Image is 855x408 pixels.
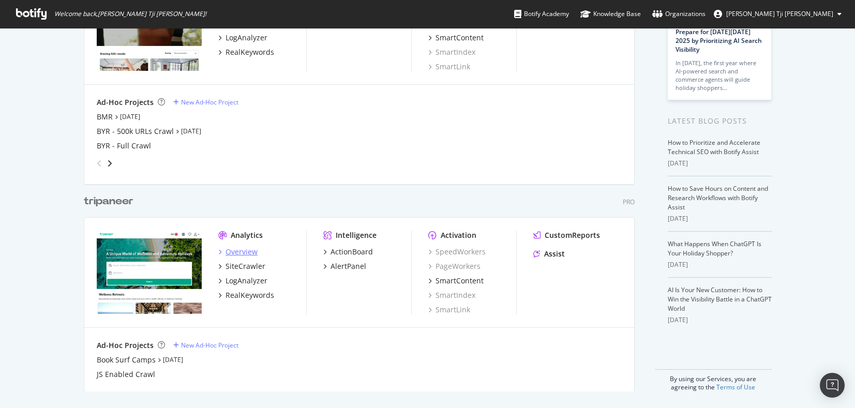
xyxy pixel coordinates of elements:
div: Open Intercom Messenger [820,373,845,398]
a: Assist [533,249,565,259]
a: AI Is Your New Customer: How to Win the Visibility Battle in a ChatGPT World [668,285,772,313]
div: LogAnalyzer [226,33,267,43]
a: [DATE] [120,112,140,121]
div: Botify Academy [514,9,569,19]
span: Welcome back, [PERSON_NAME] Tji [PERSON_NAME] ! [54,10,206,18]
span: Mandy Tji Jang Cheung [726,9,833,18]
div: LogAnalyzer [226,276,267,286]
a: RealKeywords [218,47,274,57]
a: BMR [97,112,113,122]
a: LogAnalyzer [218,33,267,43]
a: RealKeywords [218,290,274,300]
a: JS Enabled Crawl [97,369,155,380]
div: In [DATE], the first year where AI-powered search and commerce agents will guide holiday shoppers… [676,59,763,92]
a: How to Prioritize and Accelerate Technical SEO with Botify Assist [668,138,760,156]
div: angle-right [106,158,113,169]
div: Activation [441,230,476,240]
a: Prepare for [DATE][DATE] 2025 by Prioritizing AI Search Visibility [676,27,762,54]
div: Pro [623,198,635,206]
div: New Ad-Hoc Project [181,98,238,107]
a: LogAnalyzer [218,276,267,286]
a: tripaneer [84,194,138,209]
div: SmartContent [436,33,484,43]
div: RealKeywords [226,47,274,57]
a: BYR - 500k URLs Crawl [97,126,174,137]
div: Knowledge Base [580,9,641,19]
a: ActionBoard [323,247,373,257]
div: CustomReports [545,230,600,240]
div: angle-left [93,155,106,172]
a: Overview [218,247,258,257]
a: [DATE] [181,127,201,135]
div: By using our Services, you are agreeing to the [655,369,772,391]
a: Terms of Use [716,383,755,391]
a: CustomReports [533,230,600,240]
div: RealKeywords [226,290,274,300]
div: Ad-Hoc Projects [97,340,154,351]
a: SmartLink [428,62,470,72]
a: What Happens When ChatGPT Is Your Holiday Shopper? [668,239,761,258]
a: SpeedWorkers [428,247,486,257]
a: SmartIndex [428,47,475,57]
div: AlertPanel [331,261,366,271]
a: [DATE] [163,355,183,364]
div: New Ad-Hoc Project [181,341,238,350]
div: SmartContent [436,276,484,286]
a: New Ad-Hoc Project [173,341,238,350]
img: tripaneer.com [97,230,202,314]
div: Assist [544,249,565,259]
a: SiteCrawler [218,261,265,271]
div: SiteCrawler [226,261,265,271]
a: SmartIndex [428,290,475,300]
a: AlertPanel [323,261,366,271]
div: [DATE] [668,260,772,269]
div: [DATE] [668,214,772,223]
a: Book Surf Camps [97,355,156,365]
button: [PERSON_NAME] Tji [PERSON_NAME] [706,6,850,22]
a: SmartContent [428,33,484,43]
a: PageWorkers [428,261,481,271]
div: Intelligence [336,230,377,240]
a: SmartContent [428,276,484,286]
div: Latest Blog Posts [668,115,772,127]
div: tripaneer [84,194,133,209]
a: New Ad-Hoc Project [173,98,238,107]
div: [DATE] [668,315,772,325]
div: Analytics [231,230,263,240]
a: How to Save Hours on Content and Research Workflows with Botify Assist [668,184,768,211]
div: Overview [226,247,258,257]
div: Ad-Hoc Projects [97,97,154,108]
a: SmartLink [428,305,470,315]
a: BYR - Full Crawl [97,141,151,151]
div: [DATE] [668,159,772,168]
div: Organizations [652,9,706,19]
div: ActionBoard [331,247,373,257]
